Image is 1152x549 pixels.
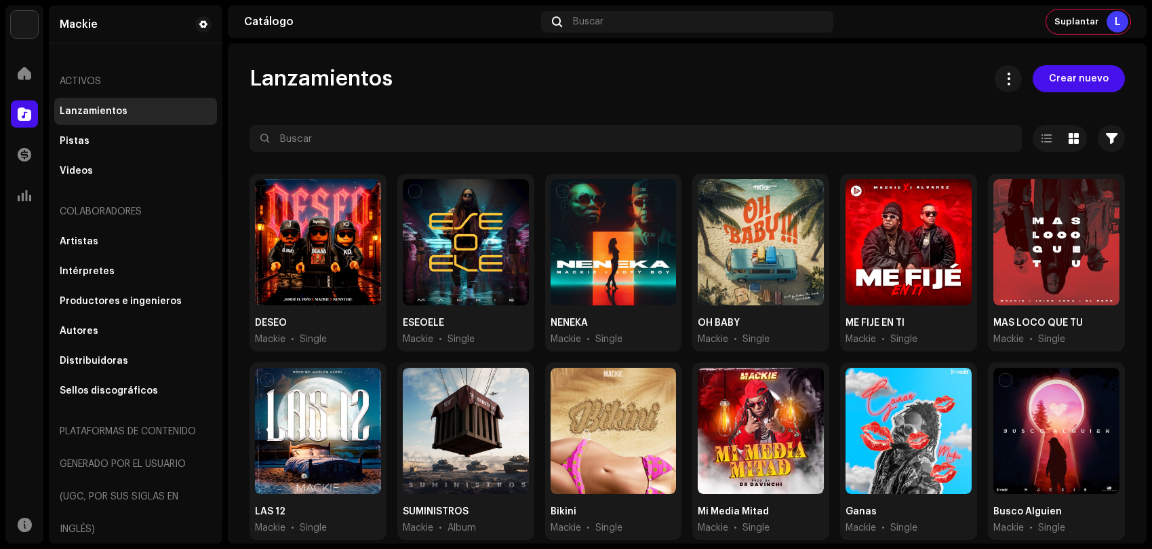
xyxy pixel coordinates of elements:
[403,505,469,518] div: SUMINISTROS
[551,333,581,346] span: Mackie
[993,521,1024,535] span: Mackie
[742,333,770,346] div: Single
[54,377,217,404] re-m-nav-item: Sellos discográficos
[573,16,603,27] span: Buscar
[846,505,877,518] div: Ganas
[60,106,127,117] div: Lanzamientos
[11,11,38,38] img: 11908429-0a35-4b93-8273-cf50c59ef73e
[881,333,885,346] span: •
[846,333,876,346] span: Mackie
[60,356,128,366] div: Distribuidoras
[551,316,588,330] div: NENEKA
[846,521,876,535] span: Mackie
[403,333,433,346] span: Mackie
[54,347,217,375] re-m-nav-item: Distribuidoras
[54,318,217,345] re-m-nav-item: Autores
[551,505,576,518] div: Bikini
[587,521,590,535] span: •
[993,505,1062,518] div: Busco Alguien
[291,333,294,346] span: •
[595,521,622,535] div: Single
[60,266,115,277] div: Intérpretes
[54,258,217,285] re-m-nav-item: Intérpretes
[734,333,737,346] span: •
[551,521,581,535] span: Mackie
[890,333,917,346] div: Single
[698,316,740,330] div: OH BABY
[300,333,327,346] div: Single
[595,333,622,346] div: Single
[742,521,770,535] div: Single
[1054,16,1098,27] span: Suplantar
[60,385,158,396] div: Sellos discográficos
[255,316,287,330] div: DESEO
[60,296,182,307] div: Productores e ingenieros
[60,166,93,176] div: Videos
[993,333,1024,346] span: Mackie
[54,65,217,98] re-a-nav-header: Activos
[448,333,475,346] div: Single
[54,288,217,315] re-m-nav-item: Productores e ingenieros
[300,521,327,535] div: Single
[60,19,98,30] div: Mackie
[439,333,442,346] span: •
[54,415,217,546] re-a-nav-header: Plataformas de contenido generado por el usuario (UGC, por sus siglas en inglés)
[54,157,217,185] re-m-nav-item: Videos
[698,521,728,535] span: Mackie
[54,98,217,125] re-m-nav-item: Lanzamientos
[698,505,769,518] div: Mi Media Mitad
[403,521,433,535] span: Mackie
[1049,65,1109,92] span: Crear nuevo
[255,333,285,346] span: Mackie
[291,521,294,535] span: •
[60,326,98,337] div: Autores
[250,125,1022,152] input: Buscar
[890,521,917,535] div: Single
[587,333,590,346] span: •
[54,228,217,255] re-m-nav-item: Artistas
[255,521,285,535] span: Mackie
[734,521,737,535] span: •
[244,16,536,27] div: Catálogo
[60,236,98,247] div: Artistas
[1029,333,1033,346] span: •
[255,505,285,518] div: LAS 12
[439,521,442,535] span: •
[1038,333,1065,346] div: Single
[1029,521,1033,535] span: •
[1033,65,1125,92] button: Crear nuevo
[54,195,217,228] re-a-nav-header: Colaboradores
[54,128,217,155] re-m-nav-item: Pistas
[1038,521,1065,535] div: Single
[403,316,444,330] div: ESEOELE
[846,316,905,330] div: ME FIJE EN TI
[993,316,1083,330] div: MAS LOCO QUE TU
[698,333,728,346] span: Mackie
[881,521,885,535] span: •
[448,521,476,535] div: Album
[60,136,90,147] div: Pistas
[1107,11,1128,33] div: L
[250,65,393,92] span: Lanzamientos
